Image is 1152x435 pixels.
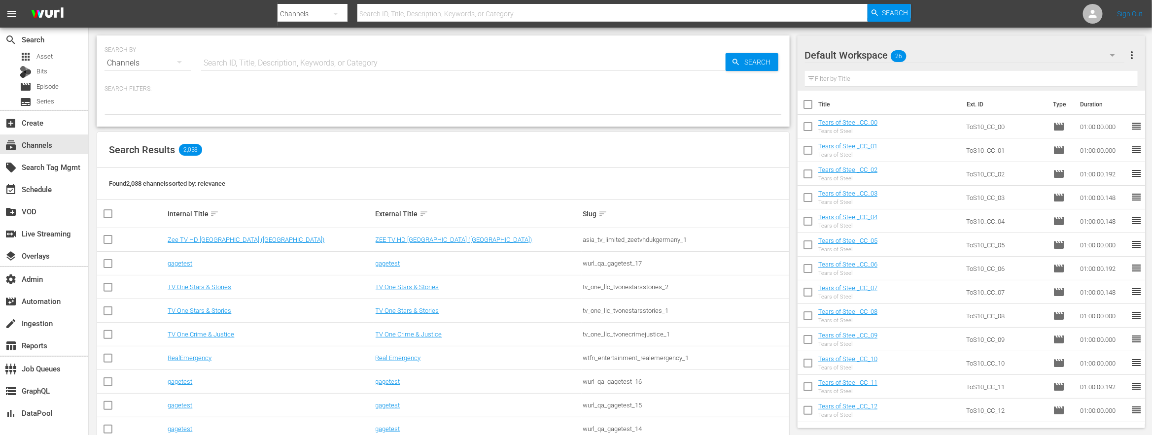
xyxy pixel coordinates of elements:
td: ToS10_CC_07 [962,280,1049,304]
div: Default Workspace [805,41,1125,69]
div: Tears of Steel [818,246,877,253]
span: Episode [1053,192,1065,203]
a: gagetest [376,378,400,385]
span: VOD [5,206,17,218]
span: Episode [1053,286,1065,298]
span: 2,038 [179,144,202,156]
td: 01:00:00.000 [1076,115,1130,138]
span: more_vert [1126,49,1138,61]
a: Tears of Steel_CC_06 [818,261,877,268]
a: Tears of Steel_CC_08 [818,308,877,315]
span: Reports [5,340,17,352]
a: Tears of Steel_CC_03 [818,190,877,197]
div: Tears of Steel [818,152,877,158]
span: reorder [1130,191,1142,203]
td: 01:00:00.148 [1076,209,1130,233]
span: reorder [1130,380,1142,392]
span: Episode [1053,381,1065,393]
a: Sign Out [1117,10,1143,18]
a: Zee TV HD [GEOGRAPHIC_DATA] ([GEOGRAPHIC_DATA]) [168,236,324,243]
span: Create [5,117,17,129]
span: reorder [1130,286,1142,298]
div: wurl_qa_gagetest_16 [583,378,788,385]
span: Episode [1053,215,1065,227]
div: Tears of Steel [818,341,877,347]
th: Title [818,91,961,118]
a: Tears of Steel_CC_04 [818,213,877,221]
span: Automation [5,296,17,307]
td: 01:00:00.192 [1076,257,1130,280]
td: ToS10_CC_05 [962,233,1049,257]
span: menu [6,8,18,20]
span: Job Queues [5,363,17,375]
span: Ingestion [5,318,17,330]
img: ans4CAIJ8jUAAAAAAAAAAAAAAAAAAAAAAAAgQb4GAAAAAAAAAAAAAAAAAAAAAAAAJMjXAAAAAAAAAAAAAAAAAAAAAAAAgAT5G... [24,2,71,26]
span: reorder [1130,238,1142,250]
a: gagetest [376,402,400,409]
td: 01:00:00.000 [1076,399,1130,422]
div: Slug [583,208,788,220]
div: Bits [20,66,32,78]
td: 01:00:00.148 [1076,280,1130,304]
td: ToS10_CC_01 [962,138,1049,162]
div: wtfn_entertainment_realemergency_1 [583,354,788,362]
a: Tears of Steel_CC_00 [818,119,877,126]
div: wurl_qa_gagetest_15 [583,402,788,409]
div: Tears of Steel [818,294,877,300]
span: Found 2,038 channels sorted by: relevance [109,180,225,187]
span: reorder [1130,144,1142,156]
a: Tears of Steel_CC_10 [818,355,877,363]
div: External Title [376,208,580,220]
td: ToS10_CC_02 [962,162,1049,186]
a: gagetest [376,425,400,433]
a: TV One Stars & Stories [168,283,231,291]
div: tv_one_llc_tvonestarsstories_2 [583,283,788,291]
span: DataPool [5,407,17,419]
span: Episode [1053,239,1065,251]
span: Series [36,97,54,106]
span: Bits [36,67,47,76]
td: ToS10_CC_08 [962,304,1049,328]
td: 01:00:00.000 [1076,233,1130,257]
td: ToS10_CC_11 [962,375,1049,399]
span: sort [598,209,607,218]
span: reorder [1130,404,1142,416]
a: gagetest [376,260,400,267]
td: 01:00:00.000 [1076,138,1130,162]
div: asia_tv_limited_zeetvhdukgermany_1 [583,236,788,243]
span: Episode [1053,357,1065,369]
div: tv_one_llc_tvonecrimejustice_1 [583,331,788,338]
span: Channels [5,139,17,151]
a: TV One Crime & Justice [376,331,442,338]
a: gagetest [168,402,192,409]
span: reorder [1130,309,1142,321]
td: 01:00:00.192 [1076,375,1130,399]
div: Tears of Steel [818,175,877,182]
th: Ext. ID [961,91,1047,118]
div: Tears of Steel [818,199,877,205]
button: Search [726,53,778,71]
span: Episode [1053,144,1065,156]
td: ToS10_CC_06 [962,257,1049,280]
span: Asset [20,51,32,63]
span: Search Results [109,144,175,156]
a: Tears of Steel_CC_05 [818,237,877,244]
a: Tears of Steel_CC_01 [818,142,877,150]
div: Tears of Steel [818,365,877,371]
td: 01:00:00.148 [1076,186,1130,209]
span: Overlays [5,250,17,262]
span: Search [5,34,17,46]
a: Tears of Steel_CC_12 [818,402,877,410]
span: 26 [891,46,907,67]
span: Asset [36,52,53,62]
span: Episode [1053,263,1065,274]
span: sort [210,209,219,218]
span: Search [882,4,908,22]
td: ToS10_CC_04 [962,209,1049,233]
a: gagetest [168,260,192,267]
td: 01:00:00.000 [1076,351,1130,375]
span: sort [419,209,428,218]
div: Tears of Steel [818,317,877,324]
div: Tears of Steel [818,270,877,276]
span: Series [20,96,32,108]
